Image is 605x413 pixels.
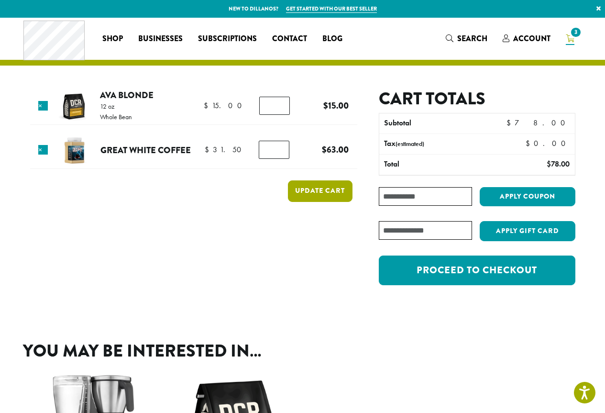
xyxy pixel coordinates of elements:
[100,144,191,156] a: Great White Coffee
[58,91,89,122] img: Ava Blonde
[272,33,307,45] span: Contact
[59,135,90,166] img: Great White Coffee
[322,143,349,156] bdi: 63.00
[288,180,352,202] button: Update cart
[95,31,131,46] a: Shop
[322,33,342,45] span: Blog
[38,101,48,111] a: Remove this item
[396,140,424,148] small: (estimated)
[102,33,123,45] span: Shop
[379,113,496,134] th: Subtotal
[438,31,495,46] a: Search
[526,138,534,148] span: $
[480,221,575,241] button: Apply Gift Card
[547,159,570,169] bdi: 78.00
[259,97,290,115] input: Product quantity
[205,145,213,155] span: $
[506,118,515,128] span: $
[506,118,570,128] bdi: 78.00
[100,103,132,110] p: 12 oz
[205,145,246,155] bdi: 31.50
[569,26,582,39] span: 3
[138,33,183,45] span: Businesses
[379,89,575,109] h2: Cart totals
[204,100,212,111] span: $
[513,33,550,44] span: Account
[100,89,154,101] a: Ava Blonde
[480,187,575,207] button: Apply coupon
[379,134,517,154] th: Tax
[547,159,551,169] span: $
[38,145,48,155] a: Remove this item
[198,33,257,45] span: Subscriptions
[526,138,570,148] bdi: 0.00
[286,5,377,13] a: Get started with our best seller
[323,99,328,112] span: $
[204,100,246,111] bdi: 15.00
[322,143,327,156] span: $
[379,256,575,285] a: Proceed to checkout
[259,141,289,159] input: Product quantity
[100,113,132,120] p: Whole Bean
[323,99,349,112] bdi: 15.00
[379,155,496,175] th: Total
[23,341,583,361] h2: You may be interested in…
[457,33,487,44] span: Search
